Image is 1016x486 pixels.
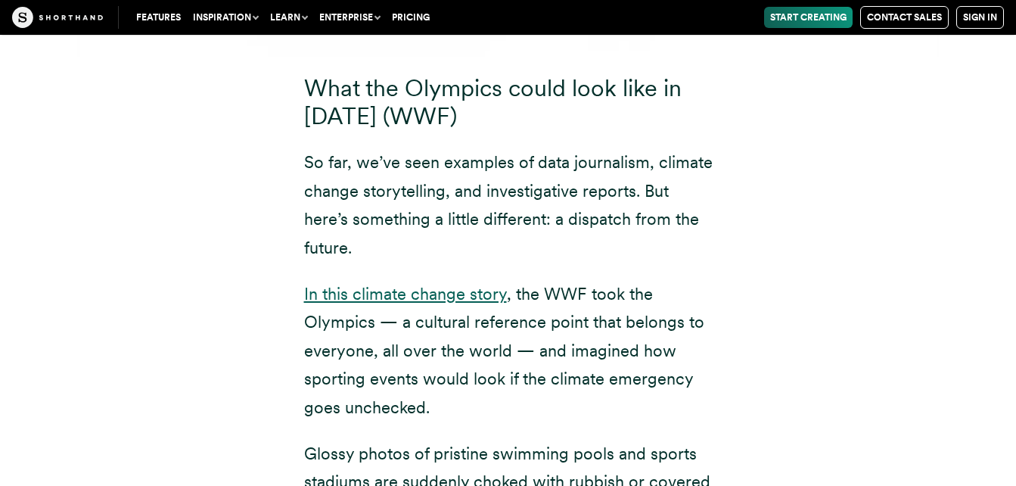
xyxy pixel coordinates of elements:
[187,7,264,28] button: Inspiration
[12,7,103,28] img: The Craft
[386,7,436,28] a: Pricing
[264,7,313,28] button: Learn
[860,6,949,29] a: Contact Sales
[130,7,187,28] a: Features
[764,7,853,28] a: Start Creating
[304,280,713,422] p: , the WWF took the Olympics — a cultural reference point that belongs to everyone, all over the w...
[956,6,1004,29] a: Sign in
[304,284,507,304] a: In this climate change story
[304,148,713,262] p: So far, we’ve seen examples of data journalism, climate change storytelling, and investigative re...
[304,75,713,131] h3: What the Olympics could look like in [DATE] (WWF)
[313,7,386,28] button: Enterprise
